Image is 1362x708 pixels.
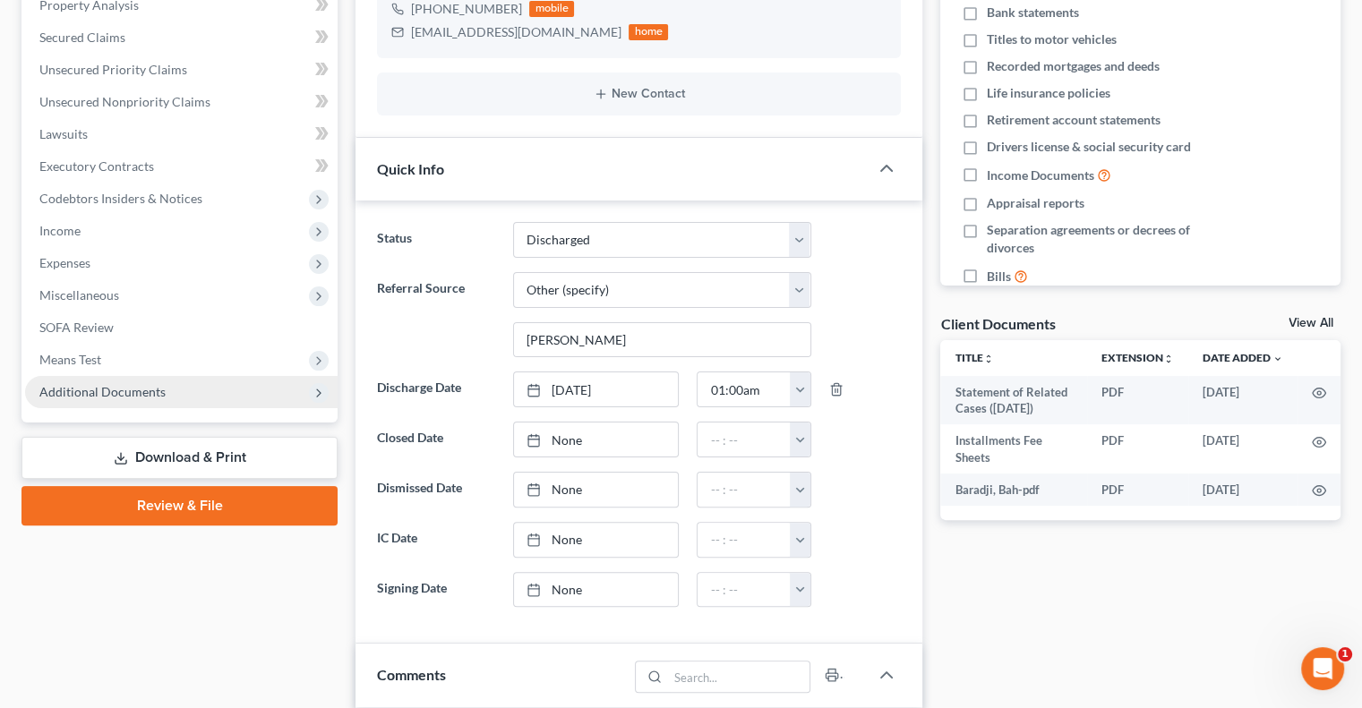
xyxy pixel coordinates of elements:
input: -- : -- [698,372,791,406]
span: Drivers license & social security card [987,138,1191,156]
label: Dismissed Date [368,472,503,508]
a: Date Added expand_more [1203,351,1283,364]
span: Income Documents [987,166,1094,184]
td: PDF [1087,424,1188,473]
button: New Contact [391,87,887,101]
td: Installments Fee Sheets [940,424,1087,473]
td: [DATE] [1188,473,1298,506]
a: None [514,523,679,557]
span: Lawsuits [39,126,88,141]
div: mobile [529,1,574,17]
span: Titles to motor vehicles [987,30,1117,48]
span: Recorded mortgages and deeds [987,57,1160,75]
label: Closed Date [368,422,503,457]
input: -- : -- [698,422,791,456]
div: [EMAIL_ADDRESS][DOMAIN_NAME] [411,23,621,41]
a: Executory Contracts [25,150,338,183]
span: SOFA Review [39,320,114,335]
span: Separation agreements or decrees of divorces [987,221,1225,257]
td: PDF [1087,473,1188,506]
span: Codebtors Insiders & Notices [39,191,202,206]
a: Extensionunfold_more [1101,351,1174,364]
a: View All [1289,317,1333,329]
span: Unsecured Nonpriority Claims [39,94,210,109]
span: Unsecured Priority Claims [39,62,187,77]
label: Discharge Date [368,371,503,407]
span: Retirement account statements [987,111,1161,129]
input: -- : -- [698,473,791,507]
td: Statement of Related Cases ([DATE]) [940,376,1087,425]
span: Expenses [39,255,90,270]
i: unfold_more [1163,354,1174,364]
a: SOFA Review [25,311,338,344]
a: None [514,422,679,456]
label: IC Date [368,522,503,558]
span: Comments [377,666,446,683]
td: Baradji, Bah-pdf [940,473,1087,506]
span: Bank statements [987,4,1079,21]
i: unfold_more [982,354,993,364]
iframe: Intercom live chat [1301,647,1344,690]
input: -- : -- [698,573,791,607]
span: Income [39,223,81,238]
span: Additional Documents [39,384,166,399]
span: Life insurance policies [987,84,1110,102]
a: Secured Claims [25,21,338,54]
a: Unsecured Nonpriority Claims [25,86,338,118]
label: Referral Source [368,272,503,358]
a: [DATE] [514,372,679,406]
a: None [514,473,679,507]
a: Review & File [21,486,338,525]
a: Titleunfold_more [955,351,993,364]
input: -- : -- [698,523,791,557]
span: Bills [987,268,1011,286]
label: Status [368,222,503,258]
i: expand_more [1272,354,1283,364]
td: [DATE] [1188,424,1298,473]
div: Client Documents [940,314,1055,333]
a: Lawsuits [25,118,338,150]
td: PDF [1087,376,1188,425]
span: Appraisal reports [987,194,1084,212]
span: Secured Claims [39,30,125,45]
a: Unsecured Priority Claims [25,54,338,86]
span: Miscellaneous [39,287,119,303]
span: Means Test [39,352,101,367]
span: Quick Info [377,160,444,177]
a: Download & Print [21,437,338,479]
a: None [514,573,679,607]
div: home [629,24,668,40]
td: [DATE] [1188,376,1298,425]
input: Other Referral Source [514,323,810,357]
input: Search... [668,661,810,692]
span: 1 [1338,647,1352,661]
span: Executory Contracts [39,158,154,174]
label: Signing Date [368,572,503,608]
